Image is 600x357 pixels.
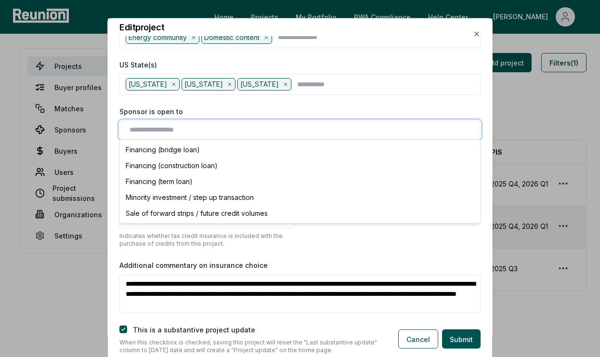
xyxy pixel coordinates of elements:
div: Financing (term loan) [122,173,478,189]
div: Suggestions [119,139,481,224]
div: [US_STATE] [182,78,235,91]
p: Indicates whether tax credit insurance is included with the purchase of credits from this project. [119,232,295,248]
div: [US_STATE] [126,78,180,91]
button: Cancel [398,330,438,349]
h2: Edit project [119,23,164,32]
button: Submit [442,330,481,349]
p: When this checkbox is checked, saving this project will reset the "Last substantive update" colum... [119,338,383,354]
label: This is a substantive project update [133,325,255,333]
div: Sale of forward strips / future credit volumes [122,205,478,221]
label: Sponsor is open to [119,106,183,117]
label: Additional commentary on insurance choice [119,261,268,269]
div: Energy community [126,31,199,43]
div: Minority investment / step up transaction [122,189,478,205]
label: US State(s) [119,60,157,70]
div: Domestic content [201,31,272,43]
div: Financing (bridge loan) [122,142,478,158]
div: Financing (construction loan) [122,158,478,173]
div: [US_STATE] [237,78,291,91]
